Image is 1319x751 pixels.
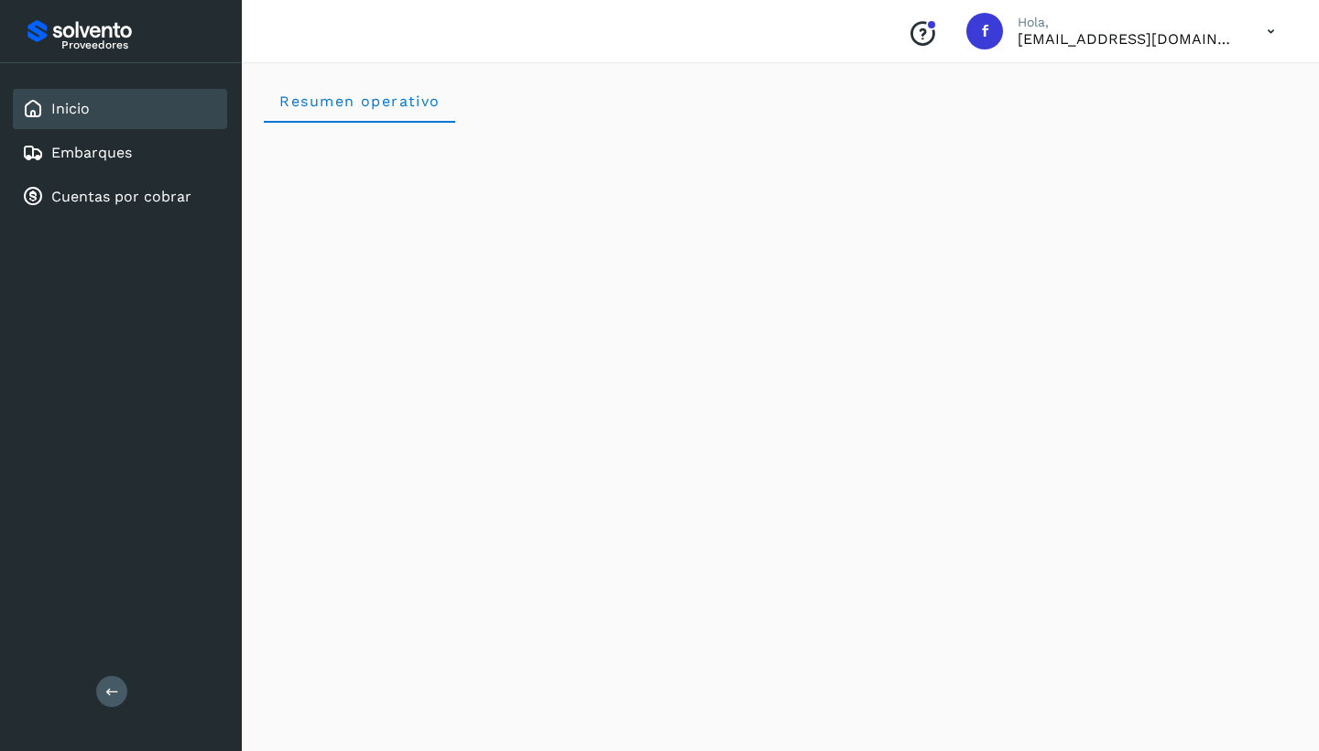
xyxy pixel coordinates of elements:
span: Resumen operativo [278,93,441,110]
a: Embarques [51,144,132,161]
p: Proveedores [61,38,220,51]
a: Cuentas por cobrar [51,188,191,205]
div: Cuentas por cobrar [13,177,227,217]
div: Inicio [13,89,227,129]
p: Hola, [1018,15,1237,30]
div: Embarques [13,133,227,173]
a: Inicio [51,100,90,117]
p: factura@grupotevian.com [1018,30,1237,48]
